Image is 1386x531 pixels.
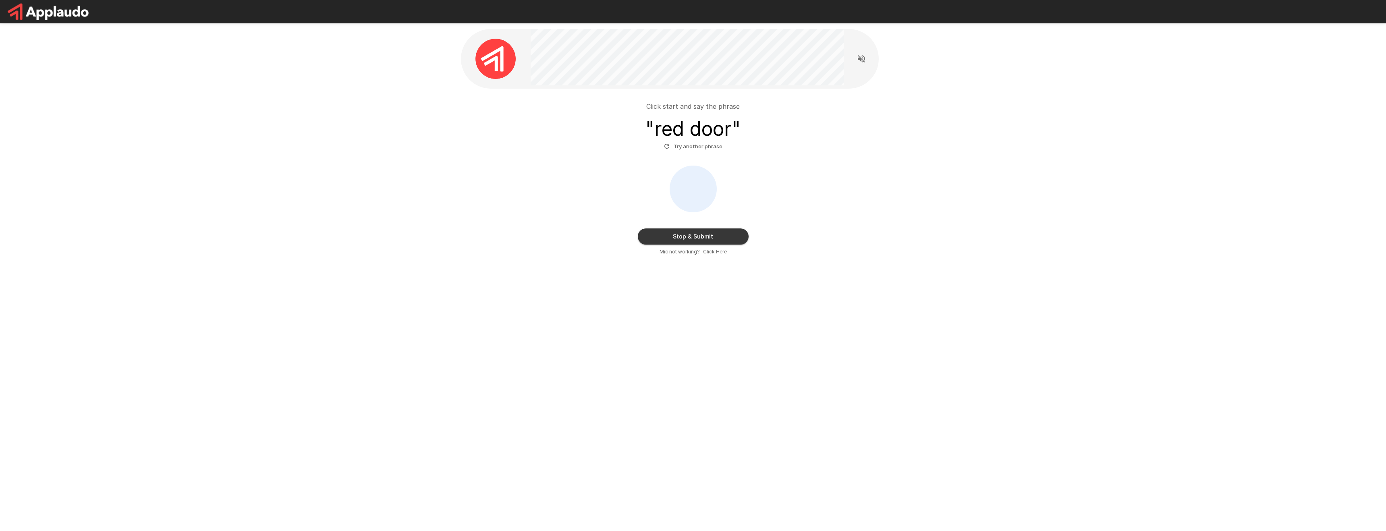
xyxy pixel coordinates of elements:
[475,39,516,79] img: applaudo_avatar.png
[638,228,749,245] button: Stop & Submit
[660,248,700,256] span: Mic not working?
[703,249,727,255] u: Click Here
[645,118,741,140] h3: " red door "
[662,140,724,153] button: Try another phrase
[853,51,869,67] button: Read questions aloud
[646,102,740,111] p: Click start and say the phrase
